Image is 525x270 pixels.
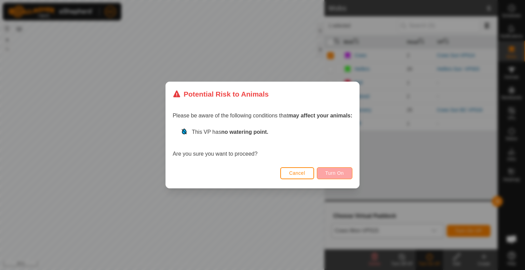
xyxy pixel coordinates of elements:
[325,170,344,176] span: Turn On
[221,129,268,135] strong: no watering point.
[317,167,352,179] button: Turn On
[173,113,352,118] span: Please be aware of the following conditions that
[192,129,268,135] span: This VP has
[173,89,269,99] div: Potential Risk to Animals
[289,170,305,176] span: Cancel
[173,128,352,158] div: Are you sure you want to proceed?
[280,167,314,179] button: Cancel
[288,113,352,118] strong: may affect your animals:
